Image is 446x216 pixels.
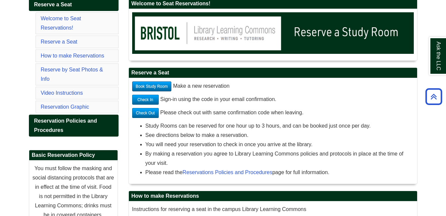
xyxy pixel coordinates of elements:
a: Reservations Policies and Procedures [183,169,272,175]
li: By making a reservation you agree to Library Learning Commons policies and protocols in place at ... [145,149,414,168]
p: Sign-in using the code in your email confirmation. [132,95,414,105]
h2: Basic Reservation Policy [29,150,118,161]
p: Make a new reservation [132,81,414,91]
span: Instructions for reserving a seat in the campus Library Learning Commons [132,206,307,212]
h2: How to make Reservations [129,191,417,201]
h2: Reserve a Seat [129,68,417,78]
a: Video Instructions [41,90,83,96]
li: Please read the page for full information. [145,168,414,177]
li: See directions below to make a reservation. [145,131,414,140]
a: Reserve a Seat [41,39,77,45]
a: Book Study Room [132,81,172,91]
a: Welcome to Seat Reservations! [41,16,81,31]
li: You will need your reservation to check in once you arrive at the library. [145,140,414,149]
a: How to make Reservations [41,53,104,58]
a: Reservation Policies and Procedures [29,115,119,137]
span: Reserve a Seat [34,2,72,7]
span: Reservation Policies and Procedures [34,118,97,133]
p: Please check out with same confirmation code when leaving. [132,108,414,118]
a: Check Out [132,108,159,118]
li: Study Rooms can be reserved for one hour up to 3 hours, and can be booked just once per day. [145,121,414,131]
a: Check In [132,95,159,105]
a: Reserve by Seat Photos & Info [41,67,103,82]
a: Back to Top [423,92,444,101]
a: Reservation Graphic [41,104,89,110]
